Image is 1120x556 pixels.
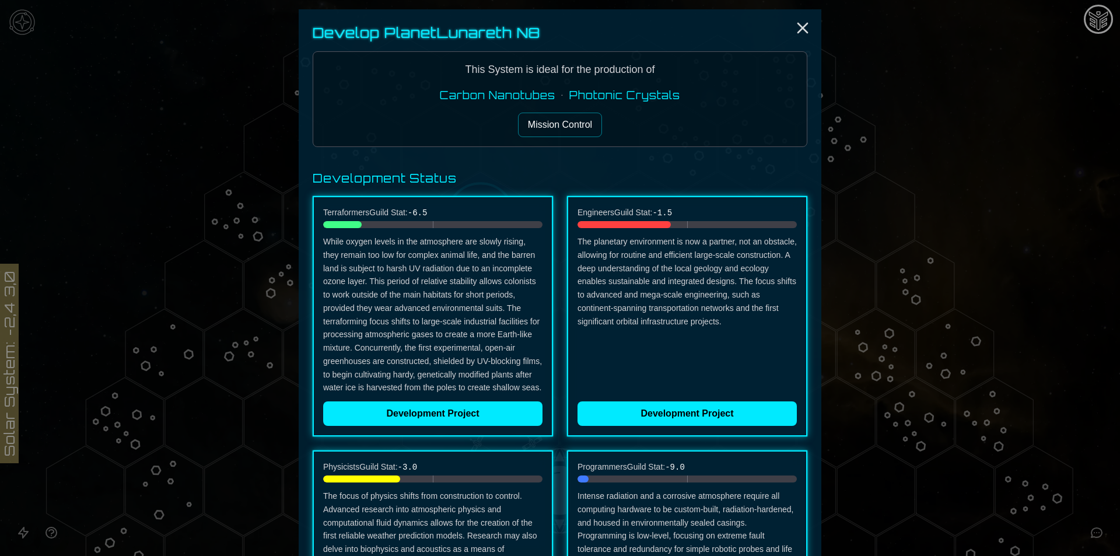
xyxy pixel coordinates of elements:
[323,461,417,473] span: Physicists Guild Stat:
[793,19,812,37] button: Close
[323,61,797,78] p: This System is ideal for the production of
[313,23,807,42] h2: Develop Planet Lunareth N8
[398,463,418,472] span: -3.0
[323,207,427,219] span: Terraformers Guild Stat:
[577,235,797,394] p: The planetary environment is now a partner, not an obstacle, allowing for routine and efficient l...
[323,401,542,426] button: Development Project
[577,461,685,473] span: Programmers Guild Stat:
[652,208,672,218] span: -1.5
[577,207,672,219] span: Engineers Guild Stat:
[323,235,542,394] p: While oxygen levels in the atmosphere are slowly rising, they remain too low for complex animal l...
[408,208,428,218] span: -6.5
[518,113,602,137] button: Mission Control
[665,463,685,472] span: -9.0
[440,89,569,102] span: Carbon Nanotubes
[577,401,797,426] button: Development Project
[313,170,807,187] h3: Development Status
[560,89,565,102] span: •
[569,89,680,102] span: Photonic Crystals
